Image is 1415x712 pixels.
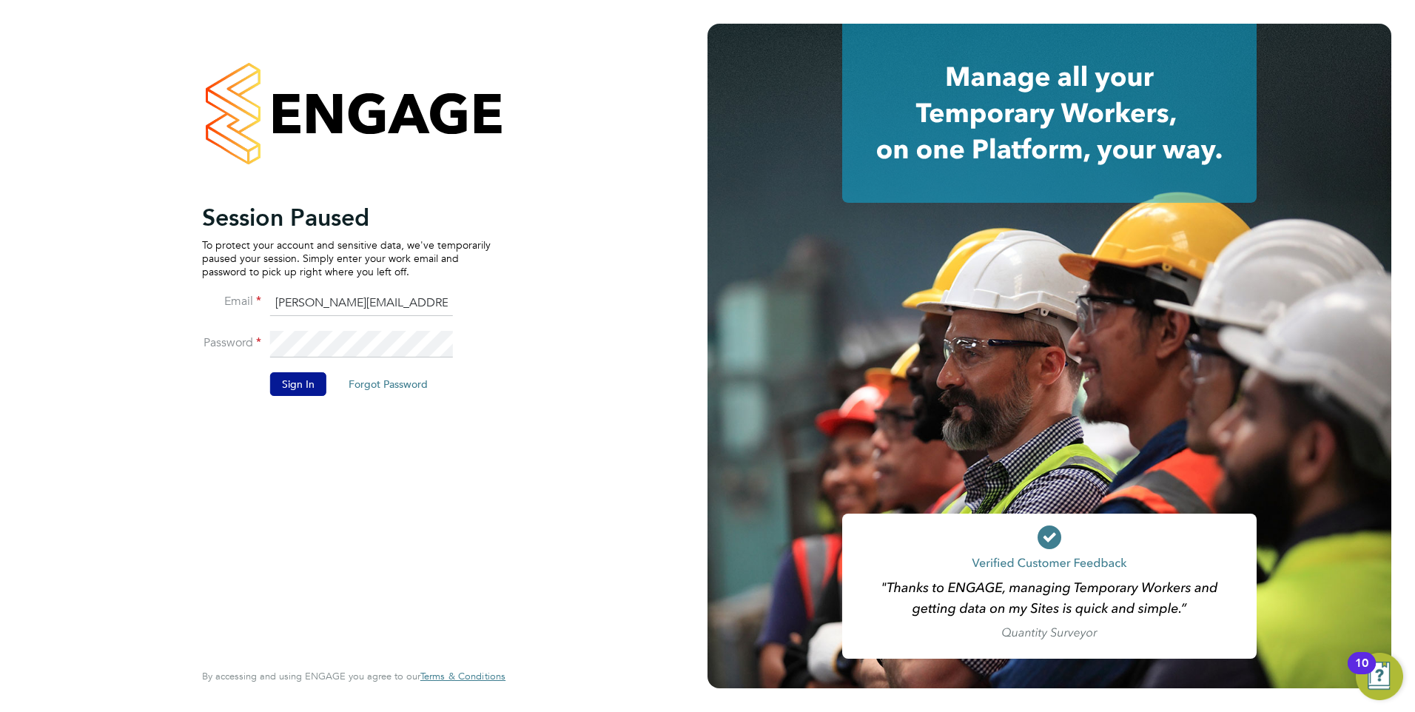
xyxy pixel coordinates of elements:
h2: Session Paused [202,203,491,232]
div: 10 [1355,663,1368,682]
button: Sign In [270,372,326,396]
label: Email [202,294,261,309]
p: To protect your account and sensitive data, we've temporarily paused your session. Simply enter y... [202,238,491,279]
button: Forgot Password [337,372,440,396]
span: By accessing and using ENGAGE you agree to our [202,670,505,682]
button: Open Resource Center, 10 new notifications [1356,653,1403,700]
a: Terms & Conditions [420,671,505,682]
input: Enter your work email... [270,290,453,317]
label: Password [202,335,261,351]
